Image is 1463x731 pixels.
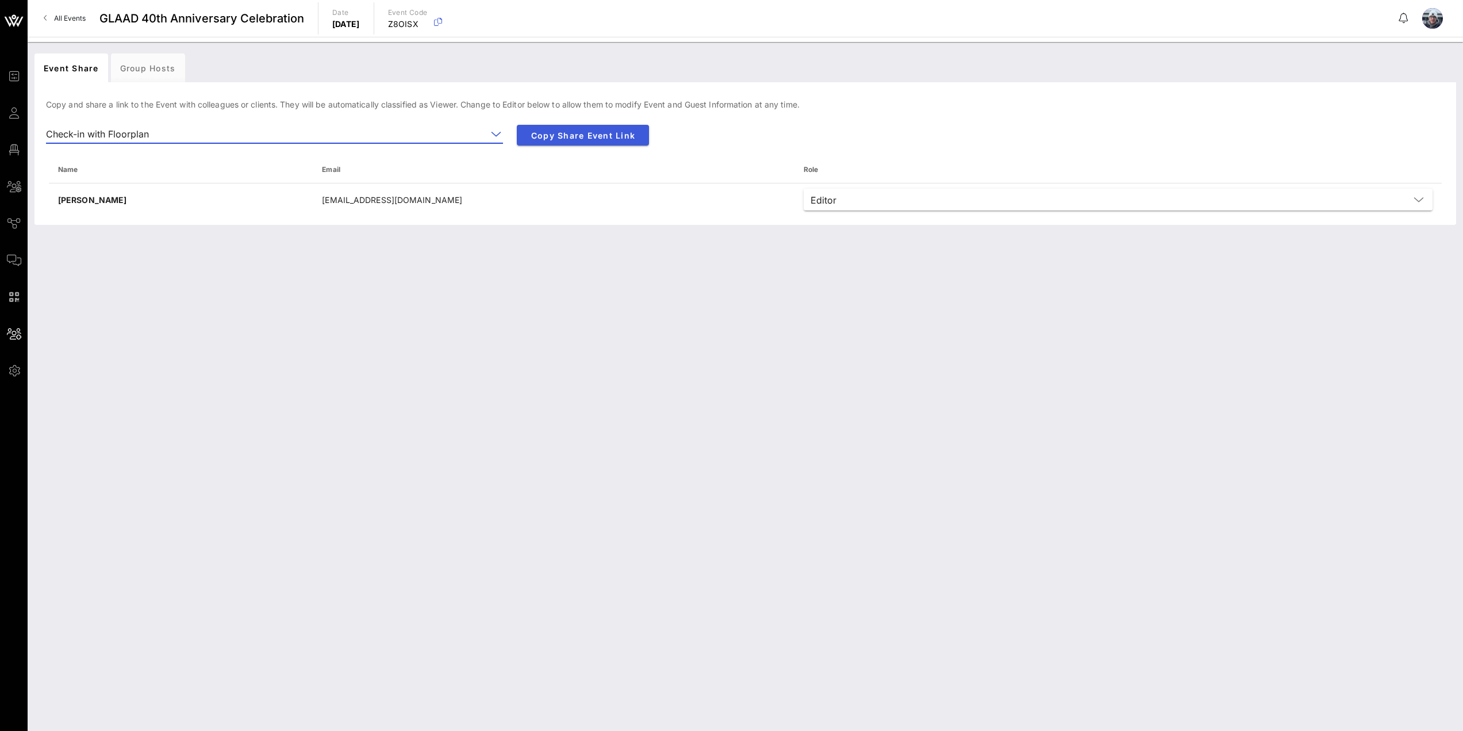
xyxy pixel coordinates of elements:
[388,7,428,18] p: Event Code
[811,195,836,205] div: Editor
[388,18,428,30] p: Z8OISX
[54,14,86,22] span: All Events
[332,18,360,30] p: [DATE]
[313,156,794,183] th: Email
[526,131,640,140] span: Copy Share Event Link
[49,156,313,183] th: Name
[804,189,1433,211] div: Editor
[111,53,185,82] div: Group Hosts
[49,183,313,216] td: [PERSON_NAME]
[794,156,1442,183] th: Role
[46,125,503,143] div: Check-in with Floorplan
[517,125,649,146] button: Copy Share Event Link
[34,53,108,82] div: Event Share
[46,129,149,139] div: Check-in with Floorplan
[99,10,304,27] span: GLAAD 40th Anniversary Celebration
[34,89,1456,225] div: Copy and share a link to the Event with colleagues or clients. They will be automatically classif...
[332,7,360,18] p: Date
[37,9,93,28] a: All Events
[313,183,794,216] td: [EMAIL_ADDRESS][DOMAIN_NAME]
